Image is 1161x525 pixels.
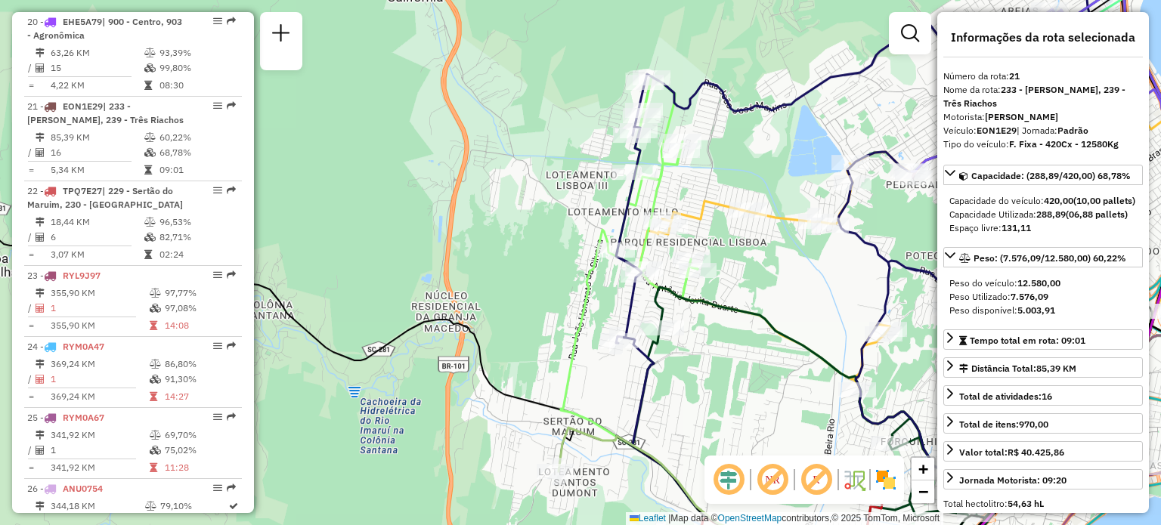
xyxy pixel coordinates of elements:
span: | 900 - Centro, 903 - Agronômica [27,16,182,41]
img: Fluxo de ruas [842,468,866,492]
span: Peso: (7.576,09/12.580,00) 60,22% [974,252,1126,264]
i: % de utilização da cubagem [150,375,161,384]
div: Veículo: [943,124,1143,137]
a: Distância Total:85,39 KM [943,357,1143,378]
i: Tempo total em rota [144,165,152,174]
i: Total de Atividades [36,304,45,313]
div: Map data © contributors,© 2025 TomTom, Microsoft [626,512,943,525]
span: Tempo total em rota: 09:01 [970,335,1085,346]
span: − [918,482,928,501]
strong: R$ 40.425,86 [1008,446,1064,458]
a: Jornada Motorista: 09:20 [943,469,1143,489]
td: 15 [50,60,144,76]
i: % de utilização do peso [144,48,156,57]
i: Tempo total em rota [150,392,157,401]
strong: 21 [1009,70,1020,82]
td: 369,24 KM [50,357,149,372]
a: Nova sessão e pesquisa [266,18,296,52]
a: OpenStreetMap [718,513,782,523]
a: Zoom in [912,458,934,480]
strong: 970,00 [1019,418,1048,430]
i: % de utilização da cubagem [144,148,156,157]
td: 14:27 [164,389,236,404]
em: Opções [213,17,222,26]
span: | [668,513,670,523]
td: 18,44 KM [50,215,144,230]
td: 6 [50,230,144,245]
i: % de utilização da cubagem [144,63,156,73]
div: Peso Utilizado: [949,290,1137,304]
strong: 131,11 [1002,222,1031,233]
td: 1 [50,301,149,316]
em: Opções [213,483,222,493]
span: + [918,459,928,478]
span: 23 - [27,270,101,281]
strong: 7.576,09 [1011,291,1048,302]
div: Total hectolitro: [943,497,1143,511]
td: 97,08% [164,301,236,316]
i: Distância Total [36,133,45,142]
em: Rota exportada [227,412,236,422]
span: 21 - [27,100,184,125]
td: 69,70% [164,428,236,443]
i: Tempo total em rota [144,250,152,259]
div: Capacidade do veículo: [949,194,1137,208]
td: 82,71% [159,230,235,245]
span: Capacidade: (288,89/420,00) 68,78% [971,170,1131,181]
em: Rota exportada [227,341,236,351]
td: 4,22 KM [50,78,144,93]
td: 11:28 [164,460,236,475]
span: TPQ7E27 [63,185,102,196]
td: 60,22% [159,130,235,145]
a: Zoom out [912,480,934,503]
td: 96,53% [159,215,235,230]
strong: F. Fixa - 420Cx - 12580Kg [1009,138,1119,150]
a: Total de itens:970,00 [943,413,1143,434]
i: Total de Atividades [36,446,45,455]
span: | Jornada: [1017,125,1088,136]
td: 75,02% [164,443,236,458]
i: Distância Total [36,48,45,57]
td: 02:24 [159,247,235,262]
td: / [27,301,35,316]
span: RYM0A47 [63,341,104,352]
td: = [27,460,35,475]
span: EON1E29 [63,100,103,112]
i: Distância Total [36,360,45,369]
td: 14:08 [164,318,236,333]
td: 08:30 [159,78,235,93]
strong: (10,00 pallets) [1073,195,1135,206]
i: Total de Atividades [36,375,45,384]
em: Opções [213,186,222,195]
i: Rota otimizada [229,502,238,511]
td: 85,39 KM [50,130,144,145]
td: 355,90 KM [50,318,149,333]
strong: 54,63 hL [1008,498,1044,509]
div: Capacidade Utilizada: [949,208,1137,221]
span: 85,39 KM [1036,363,1076,374]
div: Peso: (7.576,09/12.580,00) 60,22% [943,270,1143,323]
strong: 5.003,91 [1017,304,1055,316]
i: Total de Atividades [36,233,45,242]
a: Total de atividades:16 [943,385,1143,406]
span: 22 - [27,185,183,210]
span: EHE5A79 [63,16,102,27]
i: % de utilização do peso [144,218,156,227]
div: Total de itens: [959,418,1048,431]
td: / [27,60,35,76]
div: Capacidade: (288,89/420,00) 68,78% [943,188,1143,241]
i: Distância Total [36,218,45,227]
i: Tempo total em rota [144,81,152,90]
span: Total de atividades: [959,391,1052,402]
td: / [27,443,35,458]
em: Rota exportada [227,270,236,279]
span: Exibir rótulo [798,462,834,498]
i: Total de Atividades [36,63,45,73]
td: 1 [50,443,149,458]
strong: 420,00 [1044,195,1073,206]
a: Exibir filtros [895,18,925,48]
a: Peso: (7.576,09/12.580,00) 60,22% [943,247,1143,267]
td: 355,90 KM [50,286,149,301]
td: 5,34 KM [50,162,144,178]
td: 369,24 KM [50,389,149,404]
